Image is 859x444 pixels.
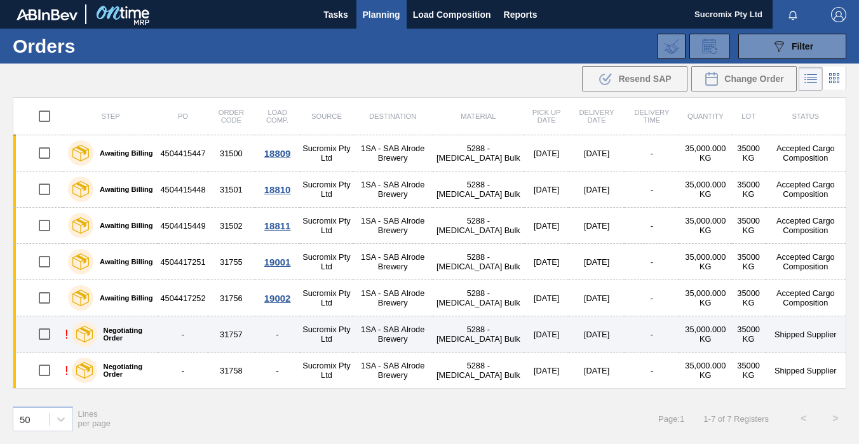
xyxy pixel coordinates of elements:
span: Load Composition [413,7,491,22]
span: Page : 1 [658,414,684,424]
td: Sucromix Pty Ltd [300,244,353,280]
td: - [158,353,207,389]
div: Order Review Request [689,34,730,59]
td: [DATE] [569,280,625,316]
td: Accepted Cargo Composition [766,280,846,316]
td: [DATE] [524,353,569,389]
span: Change Order [724,74,783,84]
a: !Negotiating Order-31757-Sucromix Pty Ltd1SA - SAB Alrode Brewery5288 - [MEDICAL_DATA] Bulk[DATE]... [13,316,846,353]
img: TNhmsLtSVTkK8tSr43FrP2fwEKptu5GPRR3wAAAABJRU5ErkJggg== [17,9,78,20]
td: - [255,353,300,389]
a: Awaiting Billing450441544831501Sucromix Pty Ltd1SA - SAB Alrode Brewery5288 - [MEDICAL_DATA] Bulk... [13,172,846,208]
span: Quantity [687,112,724,120]
td: 1SA - SAB Alrode Brewery [353,280,433,316]
td: 35000 KG [732,208,766,244]
label: Awaiting Billing [93,258,153,266]
td: - [255,316,300,353]
td: 5288 - [MEDICAL_DATA] Bulk [433,208,525,244]
span: Tasks [322,7,350,22]
td: Accepted Cargo Composition [766,135,846,172]
td: 4504415448 [158,172,207,208]
td: [DATE] [569,353,625,389]
td: 35000 KG [732,172,766,208]
td: [DATE] [569,135,625,172]
div: 19002 [257,293,298,304]
td: 35,000.000 KG [679,172,732,208]
label: Awaiting Billing [93,185,153,193]
label: Awaiting Billing [93,149,153,157]
td: Accepted Cargo Composition [766,172,846,208]
button: < [788,403,820,434]
td: 31502 [208,208,255,244]
td: 35,000.000 KG [679,208,732,244]
span: Order Code [219,109,244,124]
td: [DATE] [524,244,569,280]
td: 5288 - [MEDICAL_DATA] Bulk [433,353,525,389]
td: [DATE] [569,172,625,208]
span: Material [461,112,496,120]
span: Reports [504,7,538,22]
td: 31758 [208,353,255,389]
td: - [625,172,679,208]
td: 35000 KG [732,244,766,280]
div: 50 [20,414,30,424]
td: 31756 [208,280,255,316]
td: [DATE] [524,135,569,172]
div: Import Order Negotiation [657,34,686,59]
a: Awaiting Billing450441544731500Sucromix Pty Ltd1SA - SAB Alrode Brewery5288 - [MEDICAL_DATA] Bulk... [13,135,846,172]
td: 35,000.000 KG [679,353,732,389]
div: Card Vision [823,67,846,91]
td: 35000 KG [732,280,766,316]
td: 5288 - [MEDICAL_DATA] Bulk [433,135,525,172]
td: 4504415449 [158,208,207,244]
td: 1SA - SAB Alrode Brewery [353,244,433,280]
td: [DATE] [569,244,625,280]
td: Sucromix Pty Ltd [300,172,353,208]
span: 1 - 7 of 7 Registers [703,414,769,424]
a: Awaiting Billing450441725231756Sucromix Pty Ltd1SA - SAB Alrode Brewery5288 - [MEDICAL_DATA] Bulk... [13,280,846,316]
td: Sucromix Pty Ltd [300,316,353,353]
td: 1SA - SAB Alrode Brewery [353,208,433,244]
td: 5288 - [MEDICAL_DATA] Bulk [433,172,525,208]
div: 18811 [257,220,298,231]
label: Awaiting Billing [93,294,153,302]
a: Awaiting Billing450441544931502Sucromix Pty Ltd1SA - SAB Alrode Brewery5288 - [MEDICAL_DATA] Bulk... [13,208,846,244]
td: - [625,208,679,244]
div: Change Order [691,66,797,91]
td: 31500 [208,135,255,172]
td: 4504417252 [158,280,207,316]
td: [DATE] [524,172,569,208]
div: Resend SAP [582,66,687,91]
td: Shipped Supplier [766,316,846,353]
span: Destination [369,112,416,120]
td: 35,000.000 KG [679,135,732,172]
span: Lines per page [78,409,111,428]
td: Accepted Cargo Composition [766,244,846,280]
td: Sucromix Pty Ltd [300,208,353,244]
span: Status [792,112,819,120]
div: 18810 [257,184,298,195]
div: ! [65,327,69,342]
td: - [158,316,207,353]
button: Filter [738,34,846,59]
td: 1SA - SAB Alrode Brewery [353,353,433,389]
label: Awaiting Billing [93,222,153,229]
td: 5288 - [MEDICAL_DATA] Bulk [433,280,525,316]
td: Sucromix Pty Ltd [300,353,353,389]
td: [DATE] [524,280,569,316]
span: Load Comp. [266,109,288,124]
td: [DATE] [524,208,569,244]
span: Delivery Time [634,109,669,124]
td: 1SA - SAB Alrode Brewery [353,135,433,172]
span: Lot [741,112,755,120]
label: Negotiating Order [97,326,154,342]
td: 31757 [208,316,255,353]
td: - [625,316,679,353]
td: Accepted Cargo Composition [766,208,846,244]
td: 5288 - [MEDICAL_DATA] Bulk [433,244,525,280]
td: Sucromix Pty Ltd [300,280,353,316]
span: Pick up Date [532,109,561,124]
span: Filter [792,41,813,51]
